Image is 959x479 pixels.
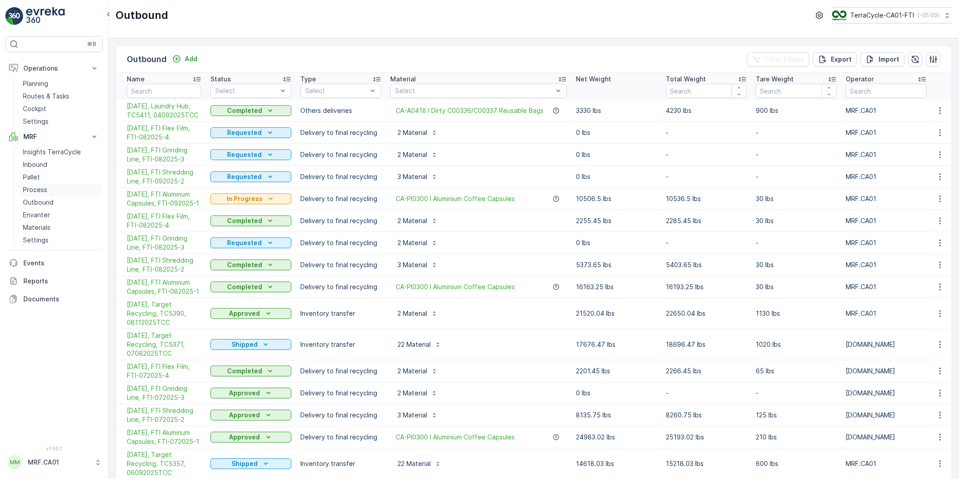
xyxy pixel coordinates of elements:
[127,362,201,380] a: 07/01/25, FTI Flex Film, FTI-072025-4
[28,458,90,467] p: MRF.CA01
[576,128,657,137] p: 0 lbs
[300,150,381,159] p: Delivery to final recycling
[127,362,201,380] span: [DATE], FTI Flex Film, FTI-072025-4
[832,10,847,20] img: TC_BVHiTW6.png
[87,40,96,48] p: ⌘B
[210,215,291,226] button: Completed
[127,331,201,358] a: 07/08/2025, Target Recycling, TC5371, 07082025TCC
[846,84,927,98] input: Search
[300,282,381,291] p: Delivery to final recycling
[576,150,657,159] p: 0 lbs
[8,455,22,470] div: MM
[300,411,381,420] p: Delivery to final recycling
[300,238,381,247] p: Delivery to final recycling
[23,198,54,207] p: Outbound
[232,340,258,349] p: Shipped
[666,459,747,468] p: 15218.03 lbs
[747,52,809,67] button: Clear Filters
[127,190,201,208] a: 09/01/25, FTI Aluminum Capsules, FTI-092025-1
[5,290,103,308] a: Documents
[127,234,201,252] a: 08/01/25, FTI Grinding Line, FTI-082025-3
[846,216,927,225] p: MRF.CA01
[765,55,804,64] p: Clear Filters
[23,259,99,268] p: Events
[666,389,747,398] p: -
[396,216,427,225] p: 2 Material
[756,411,837,420] p: 125 lbs
[879,55,899,64] p: Import
[846,411,927,420] p: [DOMAIN_NAME]
[210,308,291,319] button: Approved
[666,150,747,159] p: -
[756,128,837,137] p: -
[846,367,927,376] p: [DOMAIN_NAME]
[396,340,431,349] p: 22 Material
[390,408,443,422] button: 3 Material
[127,450,201,477] a: 06/09/25, Target Recycling, TC5357, 06092025TCC
[19,77,103,90] a: Planning
[23,236,49,245] p: Settings
[396,367,427,376] p: 2 Material
[861,52,905,67] button: Import
[229,433,260,442] p: Approved
[576,260,657,269] p: 5373.65 lbs
[300,260,381,269] p: Delivery to final recycling
[576,216,657,225] p: 2255.45 lbs
[832,7,952,23] button: TerraCycle-CA01-FTI(-05:00)
[185,54,197,63] p: Add
[227,238,262,247] p: Requested
[5,453,103,472] button: MMMRF.CA01
[5,7,23,25] img: logo
[390,258,443,272] button: 3 Material
[396,282,515,291] a: CA-PI0300 I Aluminium Coffee Capsules
[576,75,611,84] p: Net Weight
[756,238,837,247] p: -
[127,278,201,296] a: 08/01/25, FTI Aluminum Capsules, FTI-082025-1
[300,172,381,181] p: Delivery to final recycling
[396,459,431,468] p: 22 Material
[756,172,837,181] p: -
[127,256,201,274] span: [DATE], FTI Shredding Line, FTI-082025-2
[576,389,657,398] p: 0 lbs
[396,106,544,115] span: CA-A0418 I Dirty C00336/C00337 Reusable Bags
[5,254,103,272] a: Events
[127,406,201,424] span: [DATE], FTI Shredding Line, FTI-072025-2
[576,433,657,442] p: 24983.02 lbs
[26,7,65,25] img: logo_light-DOdMpM7g.png
[756,75,794,84] p: Tare Weight
[23,104,46,113] p: Cockpit
[227,172,262,181] p: Requested
[23,173,40,182] p: Pallet
[390,386,443,400] button: 2 Material
[19,184,103,196] a: Process
[756,260,837,269] p: 30 lbs
[127,450,201,477] span: [DATE], Target Recycling, TC5357, 06092025TCC
[756,367,837,376] p: 65 lbs
[396,194,515,203] a: CA-PI0300 I Aluminium Coffee Capsules
[756,194,837,203] p: 30 lbs
[576,106,657,115] p: 3330 lbs
[5,128,103,146] button: MRF
[300,194,381,203] p: Delivery to final recycling
[305,86,367,95] p: Select
[300,216,381,225] p: Delivery to final recycling
[846,340,927,349] p: [DOMAIN_NAME]
[846,260,927,269] p: MRF.CA01
[390,125,443,140] button: 2 Material
[229,309,260,318] p: Approved
[227,194,263,203] p: In Progress
[23,92,69,101] p: Routes & Tasks
[19,158,103,171] a: Inbound
[210,237,291,248] button: Requested
[23,79,48,88] p: Planning
[576,172,657,181] p: 0 lbs
[756,150,837,159] p: -
[846,309,927,318] p: MRF.CA01
[210,75,231,84] p: Status
[127,53,167,66] p: Outbound
[227,216,262,225] p: Completed
[210,260,291,270] button: Completed
[666,260,747,269] p: 5403.65 lbs
[127,146,201,164] a: 09/01/25, FTI Grinding Line, FTI-082025-3
[23,295,99,304] p: Documents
